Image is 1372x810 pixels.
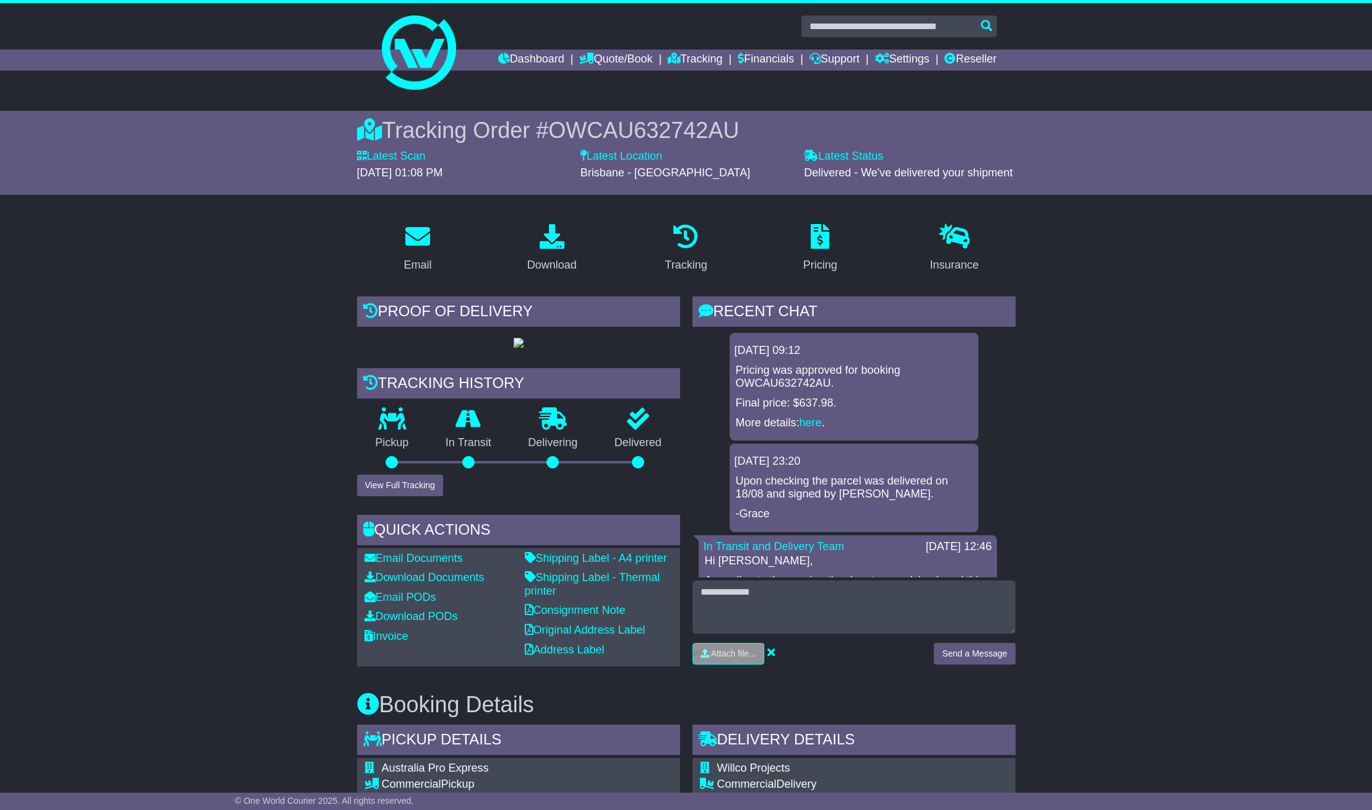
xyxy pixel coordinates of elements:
[357,166,443,179] span: [DATE] 01:08 PM
[926,540,992,554] div: [DATE] 12:46
[382,762,489,774] span: Australia Pro Express
[665,257,707,274] div: Tracking
[382,778,441,790] span: Commercial
[735,344,973,358] div: [DATE] 09:12
[736,416,972,430] p: More details: .
[525,644,605,656] a: Address Label
[365,610,458,623] a: Download PODs
[736,475,972,501] p: Upon checking the parcel was delivered on 18/08 and signed by [PERSON_NAME].
[525,552,667,564] a: Shipping Label - A4 printer
[357,475,443,496] button: View Full Tracking
[735,455,973,468] div: [DATE] 23:20
[365,552,463,564] a: Email Documents
[382,778,620,791] div: Pickup
[579,50,652,71] a: Quote/Book
[692,725,1016,758] div: Delivery Details
[804,150,883,163] label: Latest Status
[427,436,510,450] p: In Transit
[803,257,837,274] div: Pricing
[357,436,428,450] p: Pickup
[357,117,1016,144] div: Tracking Order #
[519,220,585,278] a: Download
[736,507,972,521] p: -Grace
[357,725,680,758] div: Pickup Details
[548,118,739,143] span: OWCAU632742AU
[875,50,930,71] a: Settings
[580,166,750,179] span: Brisbane - [GEOGRAPHIC_DATA]
[705,574,991,627] p: According to the courier, the depot was advised, and this is scanning as booked for delivery [DAT...
[365,630,408,642] a: Invoice
[717,762,790,774] span: Willco Projects
[357,296,680,330] div: Proof of Delivery
[705,554,991,568] p: Hi [PERSON_NAME],
[657,220,715,278] a: Tracking
[525,571,660,597] a: Shipping Label - Thermal printer
[403,257,431,274] div: Email
[365,591,436,603] a: Email PODs
[736,364,972,390] p: Pricing was approved for booking OWCAU632742AU.
[365,571,485,584] a: Download Documents
[668,50,722,71] a: Tracking
[580,150,662,163] label: Latest Location
[514,338,524,348] img: GetPodImage
[922,220,987,278] a: Insurance
[525,624,645,636] a: Original Address Label
[357,150,426,163] label: Latest Scan
[934,643,1015,665] button: Send a Message
[395,220,439,278] a: Email
[944,50,996,71] a: Reseller
[804,166,1012,179] span: Delivered - We've delivered your shipment
[357,692,1016,717] h3: Booking Details
[510,436,597,450] p: Delivering
[717,778,1002,791] div: Delivery
[357,368,680,402] div: Tracking history
[235,796,414,806] span: © One World Courier 2025. All rights reserved.
[357,515,680,548] div: Quick Actions
[736,397,972,410] p: Final price: $637.98.
[527,257,577,274] div: Download
[525,604,626,616] a: Consignment Note
[800,416,822,429] a: here
[795,220,845,278] a: Pricing
[704,540,845,553] a: In Transit and Delivery Team
[596,436,680,450] p: Delivered
[809,50,860,71] a: Support
[717,778,777,790] span: Commercial
[930,257,979,274] div: Insurance
[692,296,1016,330] div: RECENT CHAT
[738,50,794,71] a: Financials
[498,50,564,71] a: Dashboard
